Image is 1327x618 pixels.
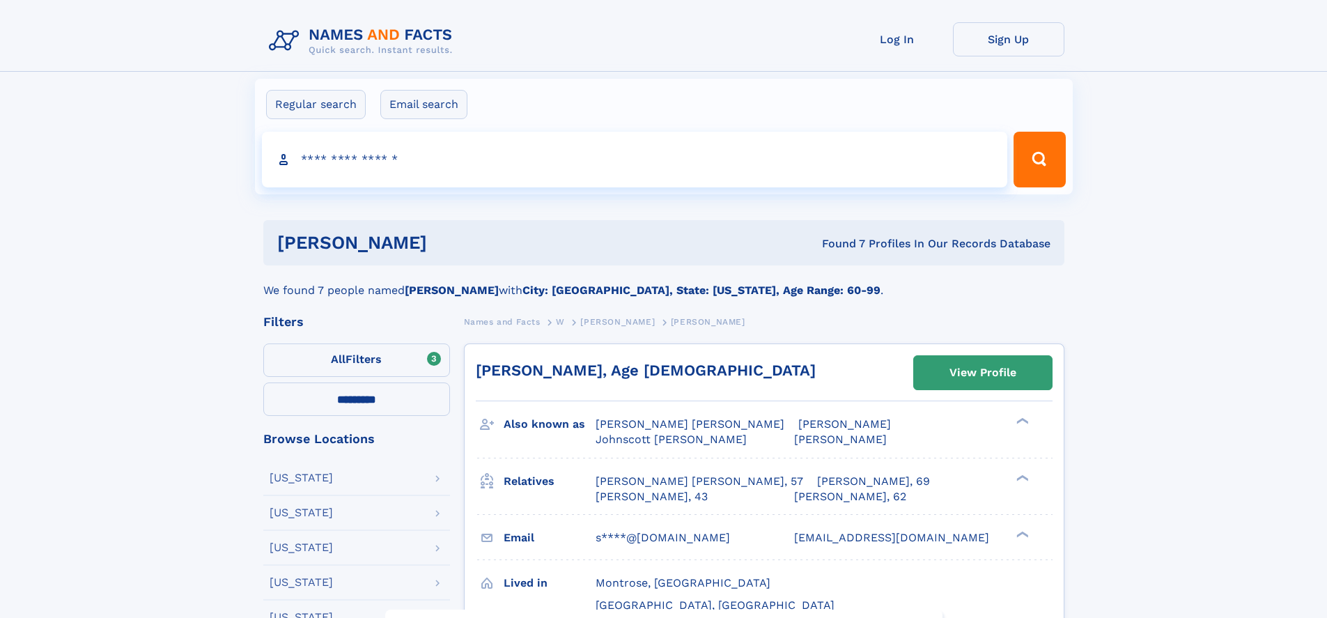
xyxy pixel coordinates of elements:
[580,313,655,330] a: [PERSON_NAME]
[405,284,499,297] b: [PERSON_NAME]
[270,577,333,588] div: [US_STATE]
[262,132,1008,187] input: search input
[504,526,596,550] h3: Email
[263,433,450,445] div: Browse Locations
[596,474,803,489] a: [PERSON_NAME] [PERSON_NAME], 57
[794,489,906,504] a: [PERSON_NAME], 62
[596,598,835,612] span: [GEOGRAPHIC_DATA], [GEOGRAPHIC_DATA]
[794,433,887,446] span: [PERSON_NAME]
[270,507,333,518] div: [US_STATE]
[504,412,596,436] h3: Also known as
[277,234,625,252] h1: [PERSON_NAME]
[556,313,565,330] a: W
[914,356,1052,389] a: View Profile
[794,531,989,544] span: [EMAIL_ADDRESS][DOMAIN_NAME]
[1013,417,1030,426] div: ❯
[596,489,708,504] a: [PERSON_NAME], 43
[504,571,596,595] h3: Lived in
[949,357,1016,389] div: View Profile
[266,90,366,119] label: Regular search
[596,576,770,589] span: Montrose, [GEOGRAPHIC_DATA]
[263,22,464,60] img: Logo Names and Facts
[798,417,891,431] span: [PERSON_NAME]
[504,470,596,493] h3: Relatives
[263,265,1064,299] div: We found 7 people named with .
[556,317,565,327] span: W
[263,316,450,328] div: Filters
[1013,473,1030,482] div: ❯
[263,343,450,377] label: Filters
[596,417,784,431] span: [PERSON_NAME] [PERSON_NAME]
[671,317,745,327] span: [PERSON_NAME]
[476,362,816,379] a: [PERSON_NAME], Age [DEMOGRAPHIC_DATA]
[1014,132,1065,187] button: Search Button
[1013,530,1030,539] div: ❯
[580,317,655,327] span: [PERSON_NAME]
[841,22,953,56] a: Log In
[270,542,333,553] div: [US_STATE]
[817,474,930,489] a: [PERSON_NAME], 69
[380,90,467,119] label: Email search
[624,236,1050,252] div: Found 7 Profiles In Our Records Database
[270,472,333,484] div: [US_STATE]
[596,433,747,446] span: Johnscott [PERSON_NAME]
[331,353,346,366] span: All
[464,313,541,330] a: Names and Facts
[522,284,880,297] b: City: [GEOGRAPHIC_DATA], State: [US_STATE], Age Range: 60-99
[953,22,1064,56] a: Sign Up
